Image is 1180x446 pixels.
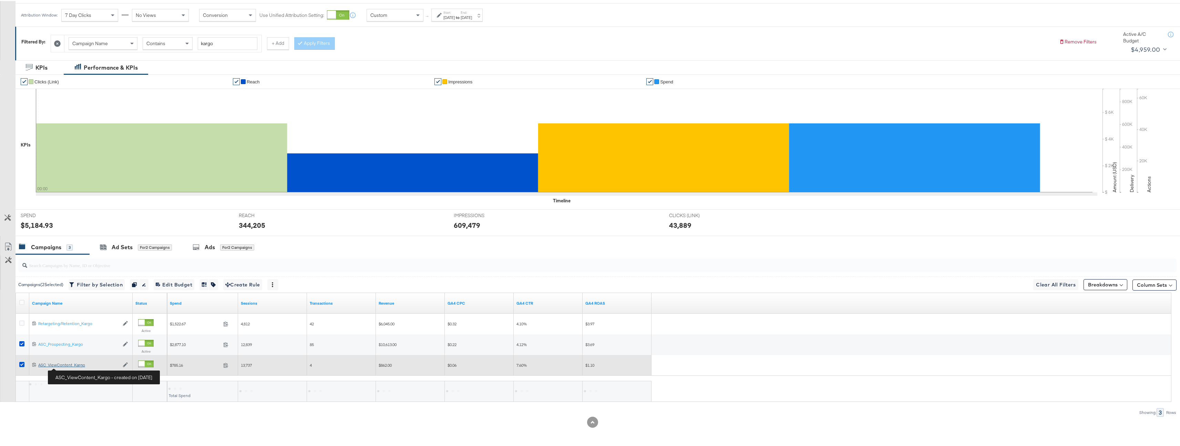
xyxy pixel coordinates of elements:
[170,300,235,305] a: The total amount spent to date.
[424,14,431,17] span: ↑
[448,320,456,325] span: $0.32
[66,243,73,250] div: 3
[21,219,53,229] div: $5,184.93
[203,11,228,17] span: Conversion
[35,63,48,71] div: KPIs
[310,300,373,305] a: Transactions - The total number of transactions
[65,11,91,17] span: 7 Day Clicks
[38,361,119,367] a: ASC_ViewContent_Kargo
[1128,43,1168,54] button: $4,959.00
[461,14,472,19] div: [DATE]
[516,300,580,305] a: (sessions/impressions)
[38,320,119,326] a: Retargeting/Retention_Kargo
[32,300,130,305] a: Your campaign name.
[170,341,220,346] span: $2,877.10
[443,9,455,14] label: Start:
[223,278,262,289] button: Create Rule
[154,278,194,289] button: Edit Budget
[18,281,63,287] div: Campaigns ( 2 Selected)
[21,38,45,44] div: Filtered By:
[239,219,265,229] div: 344,205
[516,341,527,346] span: 4.12%
[1111,161,1118,191] text: Amount (USD)
[138,369,154,373] label: Active
[1033,278,1078,289] button: Clear All Filters
[516,320,527,325] span: 4.10%
[370,11,387,17] span: Custom
[225,280,260,288] span: Create Rule
[448,300,511,305] a: spend/sessions
[1139,409,1157,414] div: Showing:
[21,77,28,84] a: ✔
[170,320,220,325] span: $1,522.67
[310,320,314,325] span: 42
[455,14,461,19] strong: to
[1084,278,1127,289] button: Breakdowns
[1123,30,1161,43] div: Active A/C Budget
[156,280,192,288] span: Edit Budget
[454,211,505,218] span: IMPRESSIONS
[239,211,290,218] span: REACH
[27,255,1066,268] input: Search Campaigns by Name, ID or Objective
[71,280,123,288] span: Filter by Selection
[448,362,456,367] span: $0.06
[136,11,156,17] span: No Views
[1132,278,1177,290] button: Column Sets
[660,78,673,83] span: Spend
[1129,174,1135,191] text: Delivery
[1146,175,1152,191] text: Actions
[146,39,165,45] span: Contains
[259,11,324,18] label: Use Unified Attribution Setting:
[241,362,252,367] span: 13,737
[646,77,653,84] a: ✔
[379,300,442,305] a: Transaction Revenue - The total sale revenue (excluding shipping and tax) of the transaction
[198,36,257,49] input: Enter a search term
[69,278,125,289] button: Filter by Selection
[220,243,254,250] div: for 2 Campaigns
[310,362,312,367] span: 4
[21,211,72,218] span: SPEND
[585,341,594,346] span: $3.69
[31,242,61,250] div: Campaigns
[516,362,527,367] span: 7.60%
[1131,43,1160,54] div: $4,959.00
[434,77,441,84] a: ✔
[170,362,220,367] span: $785.16
[138,243,172,250] div: for 2 Campaigns
[72,39,108,45] span: Campaign Name
[247,78,260,83] span: Reach
[448,341,456,346] span: $0.22
[267,36,289,49] button: + Add
[138,348,154,353] label: Active
[169,392,191,397] span: Total Spend
[241,341,252,346] span: 12,839
[1059,38,1097,44] button: Remove Filters
[310,341,314,346] span: 85
[448,78,472,83] span: Impressions
[585,320,594,325] span: $3.97
[205,242,215,250] div: Ads
[112,242,133,250] div: Ad Sets
[241,320,250,325] span: 4,812
[379,341,397,346] span: $10,613.00
[553,196,571,203] div: Timeline
[138,327,154,332] label: Active
[38,320,119,325] div: Retargeting/Retention_Kargo
[241,300,304,305] a: Sessions - GA Sessions - The total number of sessions
[135,300,164,305] a: Shows the current state of your Ad Campaign.
[1036,280,1076,288] span: Clear All Filters
[443,14,455,19] div: [DATE]
[461,9,472,14] label: End:
[1166,409,1177,414] div: Rows
[379,320,394,325] span: $6,045.00
[379,362,392,367] span: $862.00
[38,341,119,346] a: ASC_Prospecting_Kargo
[21,12,58,17] div: Attribution Window:
[454,219,480,229] div: 609,479
[669,211,721,218] span: CLICKS (LINK)
[21,141,31,147] div: KPIs
[669,219,691,229] div: 43,889
[1157,407,1164,416] div: 3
